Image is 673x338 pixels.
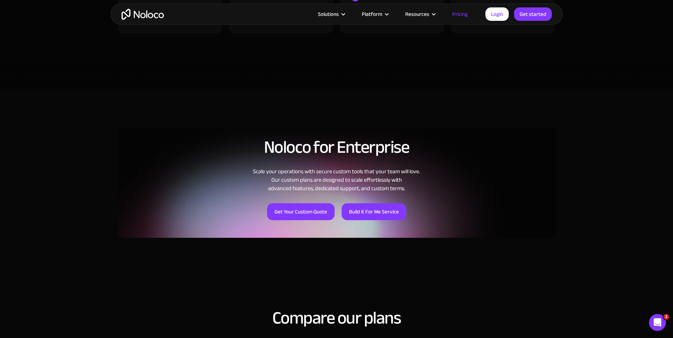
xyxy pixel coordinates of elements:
[318,10,339,19] div: Solutions
[309,10,353,19] div: Solutions
[485,7,509,21] a: Login
[514,7,552,21] a: Get started
[443,10,477,19] a: Pricing
[396,10,443,19] div: Resources
[118,138,556,157] h2: Noloco for Enterprise
[118,308,556,327] h2: Compare our plans
[122,9,164,20] a: home
[362,10,382,19] div: Platform
[663,314,669,320] span: 1
[649,314,666,331] iframe: Intercom live chat
[353,10,396,19] div: Platform
[342,203,406,220] a: Build it For Me Service
[267,203,335,220] a: Get Your Custom Quote
[405,10,429,19] div: Resources
[118,167,556,193] div: Scale your operations with secure custom tools that your team will love. Our custom plans are des...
